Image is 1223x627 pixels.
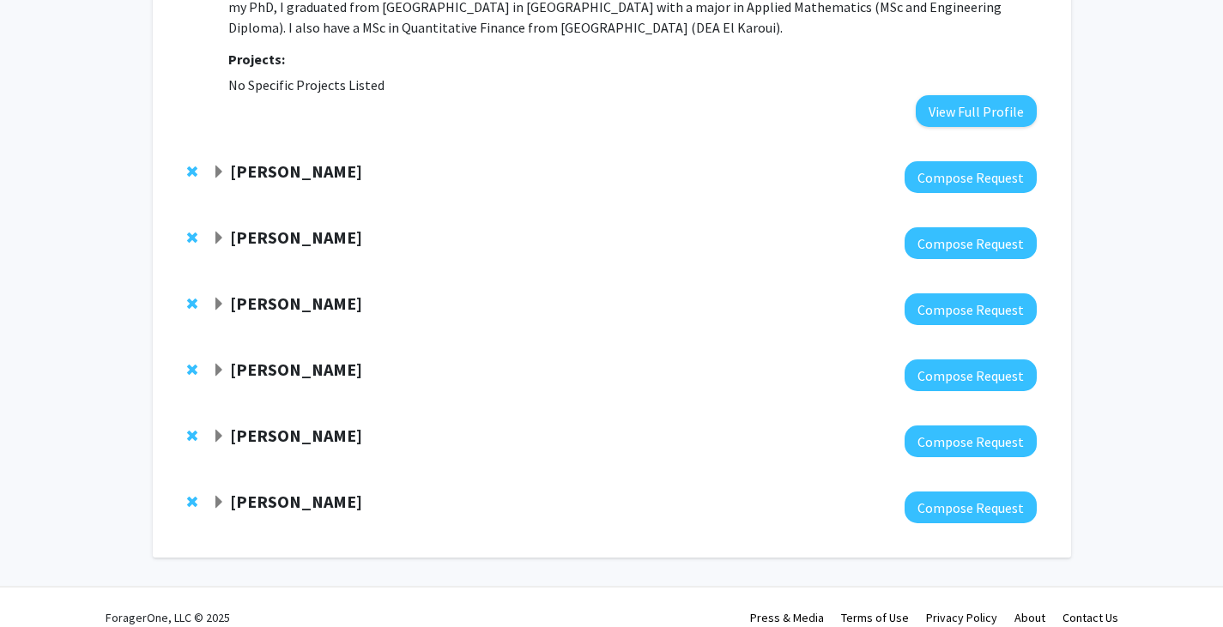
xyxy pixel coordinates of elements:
a: Contact Us [1063,610,1118,625]
a: Press & Media [750,610,824,625]
iframe: Chat [13,550,73,614]
strong: [PERSON_NAME] [230,425,362,446]
strong: [PERSON_NAME] [230,491,362,512]
span: No Specific Projects Listed [228,76,384,93]
strong: [PERSON_NAME] [230,292,362,314]
span: Expand Lan Cheng Bookmark [212,298,226,311]
span: Expand Emanuele Berti Bookmark [212,496,226,509]
strong: [PERSON_NAME] [230,359,362,380]
button: Compose Request to Emanuele Berti [905,491,1037,523]
span: Remove David Kaplan from bookmarks [187,429,197,443]
button: Compose Request to David Kaplan [905,425,1037,457]
button: Compose Request to Konstantinos Pantazis [905,161,1037,193]
span: Expand David Kaplan Bookmark [212,430,226,443]
span: Expand Somnath Ghosh Bookmark [212,364,226,377]
button: View Full Profile [916,95,1037,127]
span: Remove Emanuele Berti from bookmarks [187,495,197,509]
span: Remove Chen Li from bookmarks [187,231,197,244]
button: Compose Request to Somnath Ghosh [905,359,1037,391]
strong: Projects: [228,51,285,68]
span: Remove Konstantinos Pantazis from bookmarks [187,165,197,178]
button: Compose Request to Lan Cheng [905,293,1037,325]
a: About [1014,610,1045,625]
strong: [PERSON_NAME] [230,226,362,248]
span: Expand Chen Li Bookmark [212,232,226,245]
a: Privacy Policy [926,610,997,625]
span: Remove Lan Cheng from bookmarks [187,297,197,310]
span: Remove Somnath Ghosh from bookmarks [187,363,197,377]
button: Compose Request to Chen Li [905,227,1037,259]
strong: [PERSON_NAME] [230,160,362,182]
a: Terms of Use [841,610,909,625]
span: Expand Konstantinos Pantazis Bookmark [212,166,226,179]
